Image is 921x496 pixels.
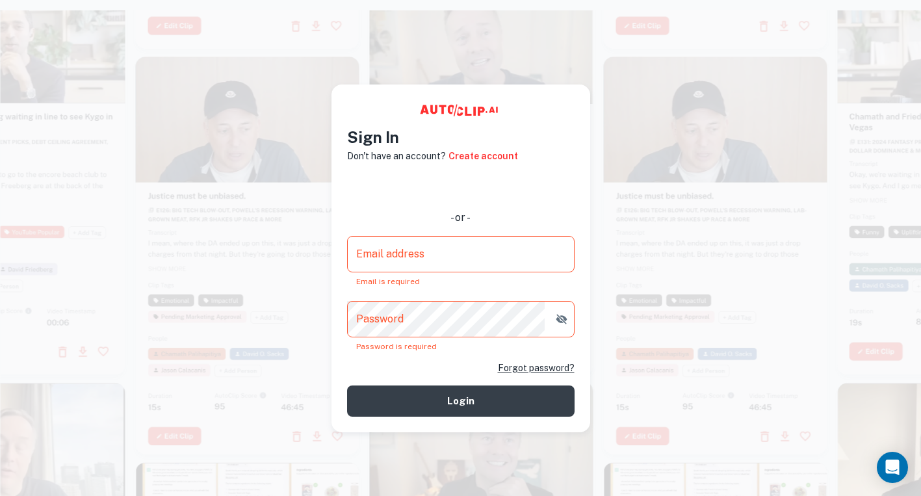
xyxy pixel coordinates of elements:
[877,452,908,483] div: Open Intercom Messenger
[347,385,575,417] button: Login
[341,172,581,201] iframe: 「使用 Google 帳戶登入」按鈕
[448,149,518,163] a: Create account
[356,278,565,285] div: Email is required
[498,361,575,375] a: Forgot password?
[347,210,575,226] div: - or -
[347,125,575,149] h4: Sign In
[347,149,446,163] p: Don't have an account?
[356,343,565,350] div: Password is required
